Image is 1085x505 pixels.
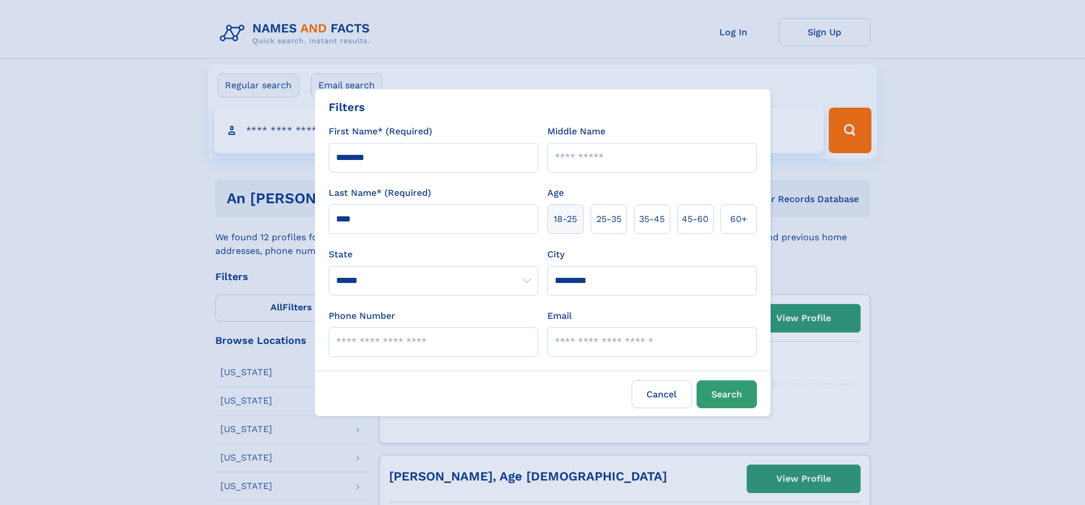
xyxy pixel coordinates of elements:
span: 60+ [730,212,747,226]
label: City [547,248,564,261]
span: 45‑60 [682,212,709,226]
label: Last Name* (Required) [329,186,431,200]
label: State [329,248,538,261]
label: Email [547,309,572,323]
label: Phone Number [329,309,395,323]
span: 35‑45 [639,212,665,226]
label: Age [547,186,564,200]
span: 18‑25 [554,212,577,226]
label: Cancel [632,380,692,408]
label: First Name* (Required) [329,125,432,138]
label: Middle Name [547,125,605,138]
span: 25‑35 [596,212,621,226]
button: Search [697,380,757,408]
div: Filters [329,98,365,116]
